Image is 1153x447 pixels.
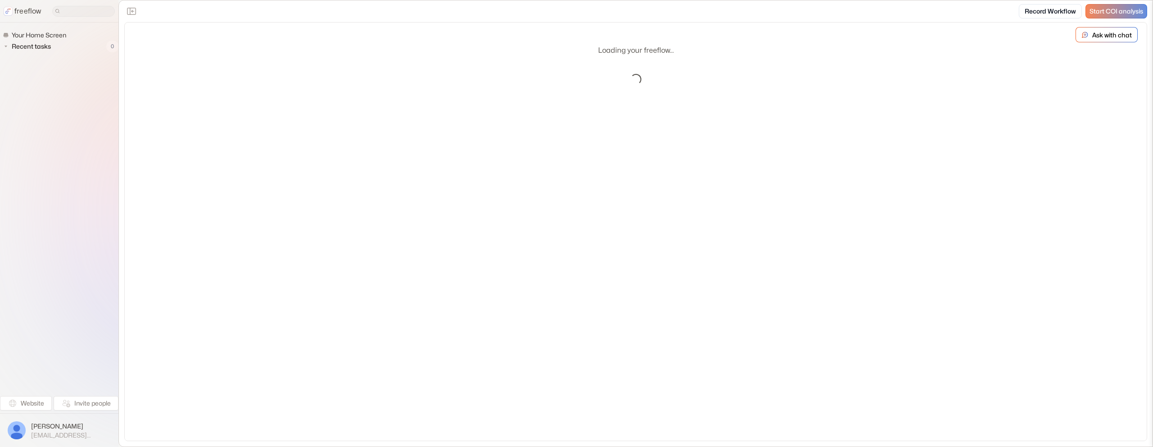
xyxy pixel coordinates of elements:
[10,31,69,40] span: Your Home Screen
[3,41,54,52] button: Recent tasks
[1019,4,1082,18] a: Record Workflow
[124,4,139,18] button: Close the sidebar
[1089,8,1143,15] span: Start COI analysis
[8,421,26,439] img: profile
[31,422,111,431] span: [PERSON_NAME]
[54,396,118,411] button: Invite people
[10,42,54,51] span: Recent tasks
[106,41,118,52] span: 0
[598,45,674,56] p: Loading your freeflow...
[5,419,113,442] button: [PERSON_NAME][EMAIL_ADDRESS][DOMAIN_NAME]
[3,30,70,41] a: Your Home Screen
[4,6,41,17] a: freeflow
[31,431,111,439] span: [EMAIL_ADDRESS][DOMAIN_NAME]
[14,6,41,17] p: freeflow
[1085,4,1147,18] a: Start COI analysis
[1092,30,1132,40] p: Ask with chat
